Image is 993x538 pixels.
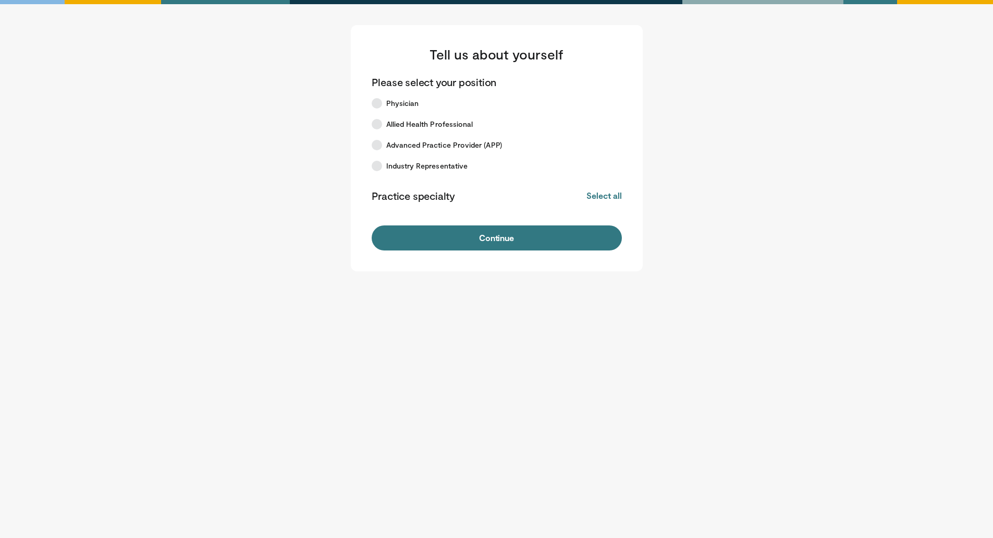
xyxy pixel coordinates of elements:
[386,161,468,171] span: Industry Representative
[372,75,497,89] p: Please select your position
[372,189,455,202] p: Practice specialty
[386,98,419,109] span: Physician
[586,190,621,201] button: Select all
[372,46,622,63] h3: Tell us about yourself
[386,119,473,129] span: Allied Health Professional
[386,140,502,150] span: Advanced Practice Provider (APP)
[372,225,622,250] button: Continue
